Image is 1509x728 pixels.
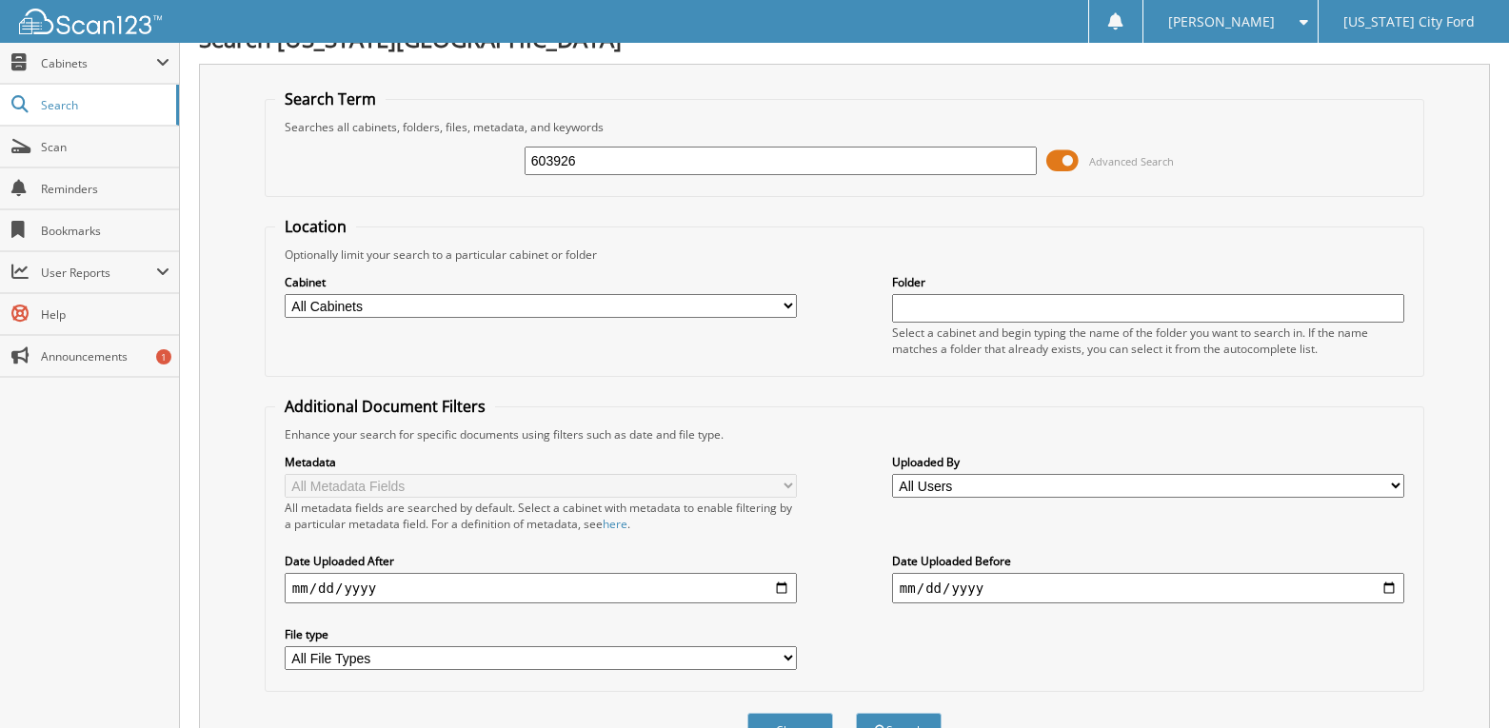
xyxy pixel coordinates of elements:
label: Cabinet [285,274,797,290]
div: 1 [156,349,171,364]
div: Optionally limit your search to a particular cabinet or folder [275,246,1414,263]
div: Select a cabinet and begin typing the name of the folder you want to search in. If the name match... [892,325,1404,357]
span: Bookmarks [41,223,169,239]
label: Date Uploaded After [285,553,797,569]
label: Metadata [285,454,797,470]
img: scan123-logo-white.svg [19,9,162,34]
legend: Location [275,216,356,237]
span: [US_STATE] City Ford [1343,16,1475,28]
span: Reminders [41,181,169,197]
span: [PERSON_NAME] [1168,16,1275,28]
span: Cabinets [41,55,156,71]
span: Announcements [41,348,169,364]
div: Searches all cabinets, folders, files, metadata, and keywords [275,119,1414,135]
label: Uploaded By [892,454,1404,470]
span: Search [41,97,167,113]
legend: Search Term [275,89,386,109]
label: File type [285,626,797,642]
label: Folder [892,274,1404,290]
input: end [892,573,1404,603]
div: All metadata fields are searched by default. Select a cabinet with metadata to enable filtering b... [285,500,797,532]
span: Help [41,306,169,323]
div: Enhance your search for specific documents using filters such as date and file type. [275,426,1414,443]
span: Advanced Search [1089,154,1174,168]
a: here [603,516,627,532]
span: User Reports [41,265,156,281]
legend: Additional Document Filters [275,396,495,417]
span: Scan [41,139,169,155]
input: start [285,573,797,603]
label: Date Uploaded Before [892,553,1404,569]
